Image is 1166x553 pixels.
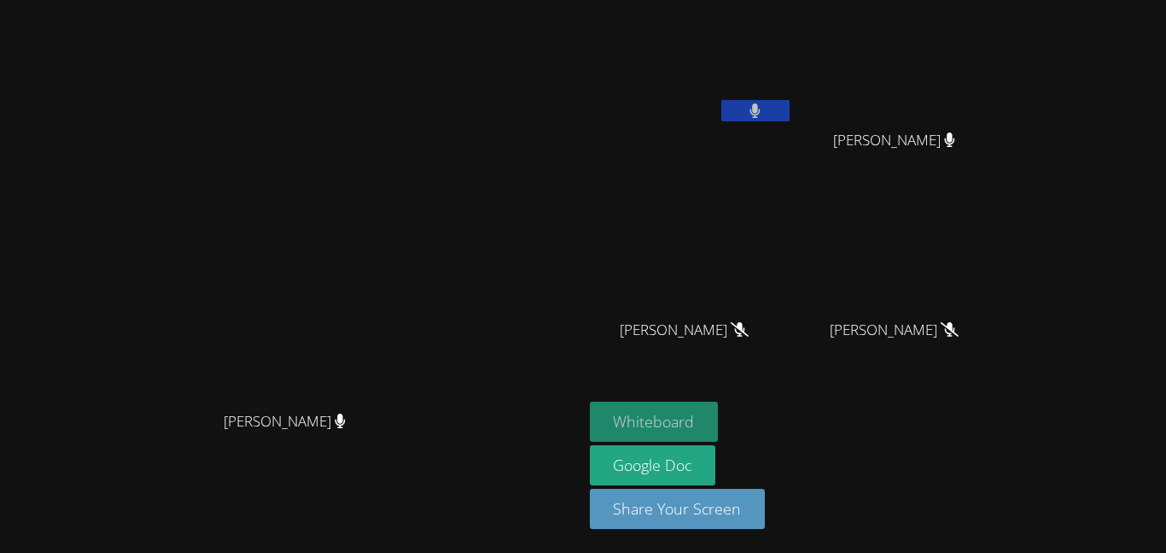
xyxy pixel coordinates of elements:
[833,128,955,153] span: [PERSON_NAME]
[590,445,716,485] a: Google Doc
[590,489,766,529] button: Share Your Screen
[620,318,749,343] span: [PERSON_NAME]
[590,402,719,442] button: Whiteboard
[224,409,346,434] span: [PERSON_NAME]
[830,318,959,343] span: [PERSON_NAME]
